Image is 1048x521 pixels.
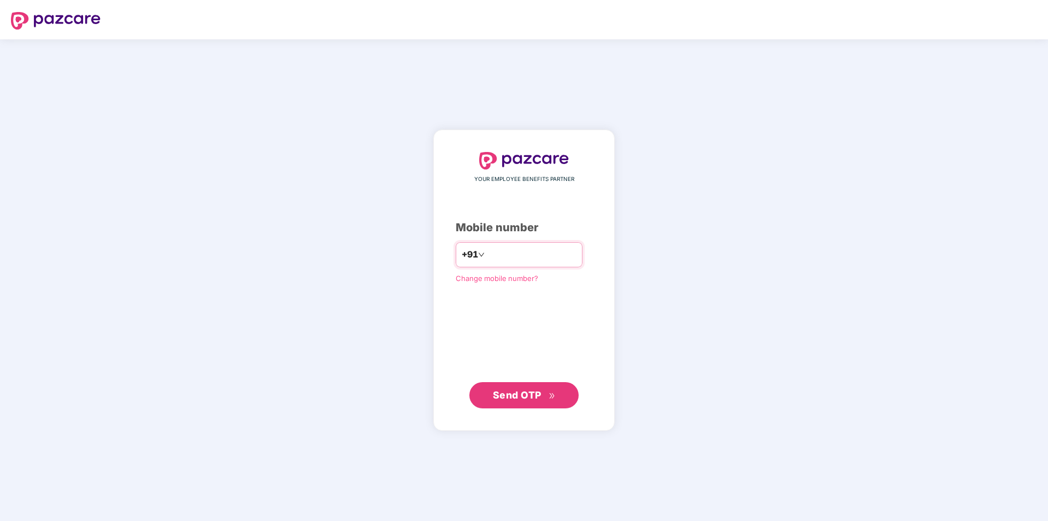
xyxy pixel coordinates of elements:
[456,219,592,236] div: Mobile number
[469,382,579,408] button: Send OTPdouble-right
[11,12,101,30] img: logo
[549,393,556,400] span: double-right
[493,389,541,401] span: Send OTP
[478,251,485,258] span: down
[474,175,574,184] span: YOUR EMPLOYEE BENEFITS PARTNER
[479,152,569,169] img: logo
[462,248,478,261] span: +91
[456,274,538,283] a: Change mobile number?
